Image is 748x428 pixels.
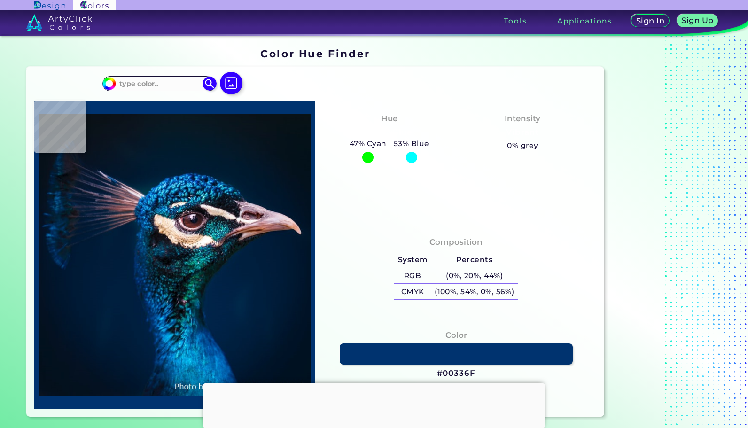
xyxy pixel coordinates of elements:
[394,268,431,284] h5: RGB
[431,268,518,284] h5: (0%, 20%, 44%)
[679,15,716,27] a: Sign Up
[390,138,433,150] h5: 53% Blue
[507,140,538,152] h5: 0% grey
[394,284,431,299] h5: CMYK
[608,45,725,420] iframe: Advertisement
[445,328,467,342] h4: Color
[203,77,217,91] img: icon search
[505,112,540,125] h4: Intensity
[363,127,416,138] h3: Cyan-Blue
[34,1,65,10] img: ArtyClick Design logo
[381,112,397,125] h4: Hue
[346,138,390,150] h5: 47% Cyan
[437,368,475,379] h3: #00336F
[429,235,483,249] h4: Composition
[260,47,370,61] h1: Color Hue Finder
[683,17,712,24] h5: Sign Up
[502,127,543,138] h3: Vibrant
[394,252,431,268] h5: System
[203,383,545,426] iframe: Advertisement
[633,15,668,27] a: Sign In
[431,284,518,299] h5: (100%, 54%, 0%, 56%)
[557,17,612,24] h3: Applications
[504,17,527,24] h3: Tools
[116,77,203,90] input: type color..
[26,14,93,31] img: logo_artyclick_colors_white.svg
[220,72,242,94] img: icon picture
[431,252,518,268] h5: Percents
[638,17,663,24] h5: Sign In
[39,105,311,405] img: img_pavlin.jpg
